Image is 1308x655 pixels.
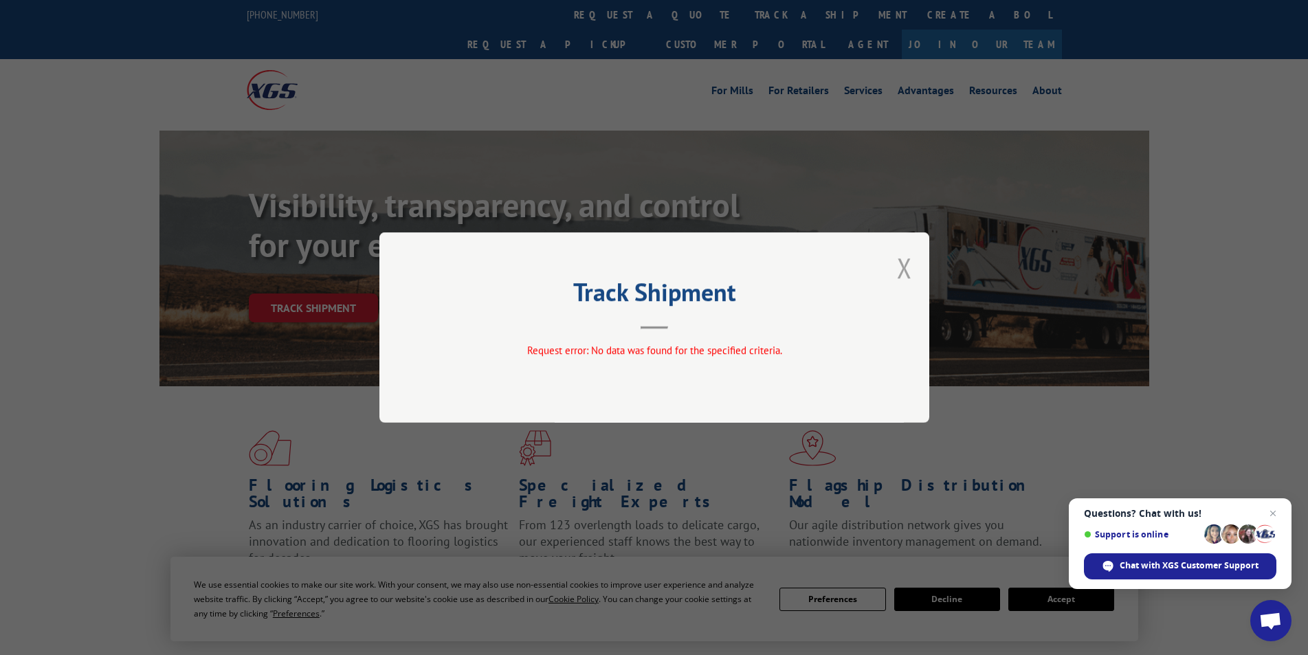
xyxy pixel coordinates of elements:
[448,282,861,309] h2: Track Shipment
[1250,600,1292,641] div: Open chat
[897,249,912,286] button: Close modal
[1120,559,1259,572] span: Chat with XGS Customer Support
[526,344,782,357] span: Request error: No data was found for the specified criteria.
[1084,508,1276,519] span: Questions? Chat with us!
[1084,529,1199,540] span: Support is online
[1084,553,1276,579] div: Chat with XGS Customer Support
[1265,505,1281,522] span: Close chat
